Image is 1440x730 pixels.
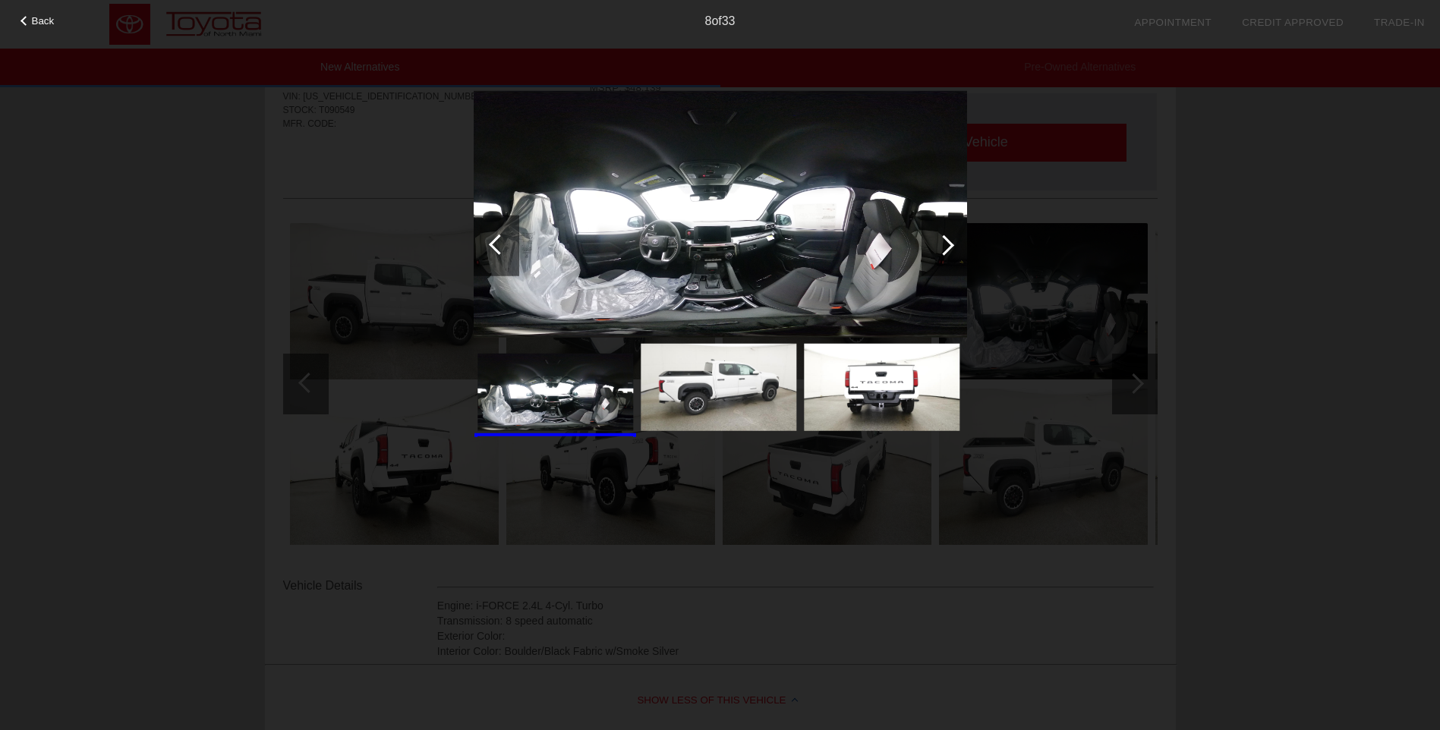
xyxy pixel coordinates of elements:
a: Trade-In [1374,17,1425,28]
span: Back [32,15,55,27]
a: Appointment [1134,17,1212,28]
a: Credit Approved [1242,17,1344,28]
img: d6955bf2ffe709348ade37a056f41804.jpg [641,344,796,431]
span: 8 [704,14,711,27]
span: 33 [722,14,736,27]
img: f920b2750222fe0db77b46feee67136d.jpg [477,354,633,432]
img: f920b2750222fe0db77b46feee67136d.jpg [474,91,967,338]
img: 17ef8d0654e89a9345eb55cddc3735a2.jpg [804,344,959,431]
